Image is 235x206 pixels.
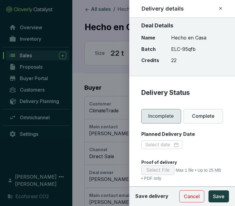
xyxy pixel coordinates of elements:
button: Select File [141,165,174,175]
input: Select date [145,142,173,148]
h2: Delivery details [142,5,184,13]
p: Credits [141,57,159,64]
p: 22 [171,57,206,64]
p: Incomplete [141,109,181,123]
p: Deal Details [141,21,223,30]
p: Complete [183,109,223,123]
span: Save [213,193,224,200]
p: Save delivery [135,193,168,200]
span: Max 1 file • Up to 25 MB • PDF only [141,168,221,181]
span: Cancel [184,193,200,200]
p: ELC-95qfb [171,46,206,53]
label: Planned Delivery Date [141,131,195,137]
label: Proof of delivery [141,159,177,165]
p: Hecho en Casa [171,35,206,41]
p: Batch [141,46,159,53]
p: Delivery Status [141,88,223,97]
button: Cancel [179,190,204,202]
p: Name [141,35,159,41]
button: Save [208,190,229,202]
